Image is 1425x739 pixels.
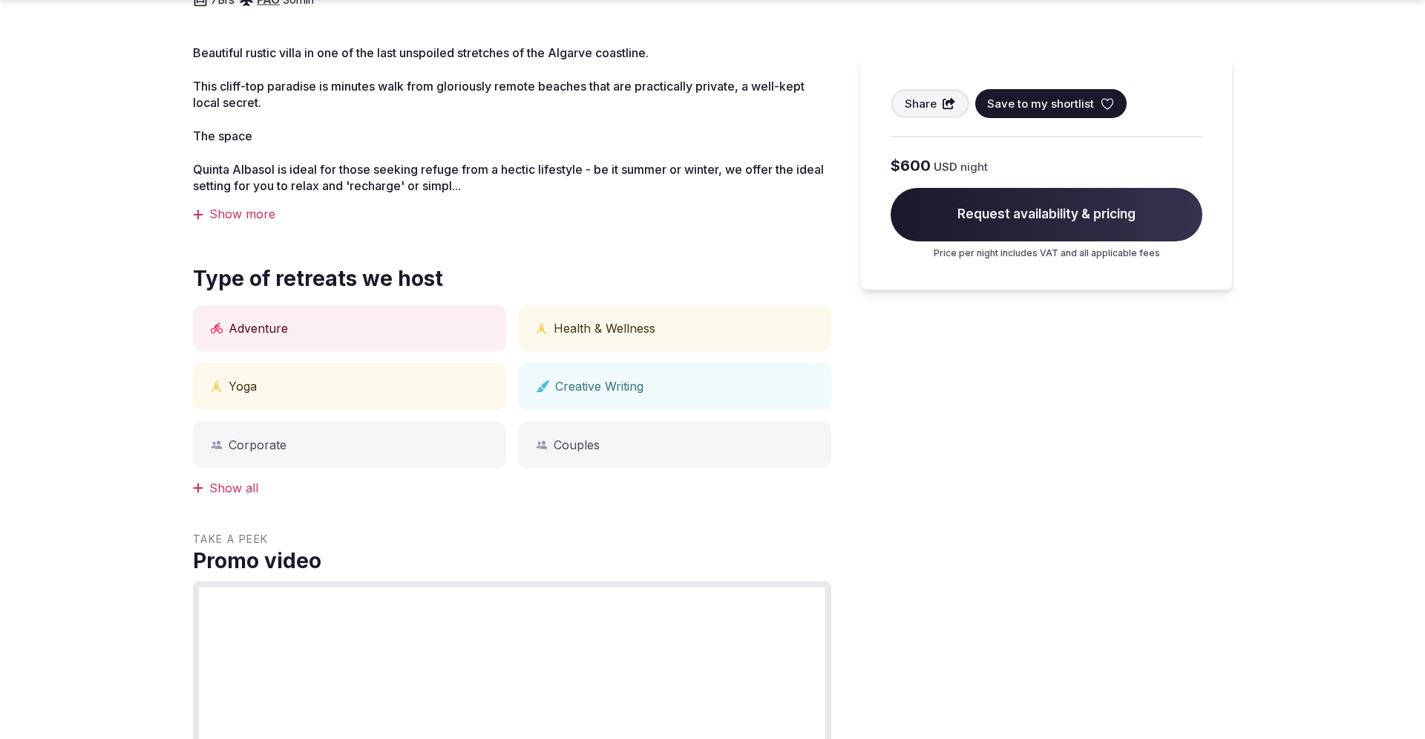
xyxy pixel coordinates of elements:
p: Price per night includes VAT and all applicable fees [891,247,1202,260]
span: Beautiful rustic villa in one of the last unspoiled stretches of the Algarve coastline. [193,45,649,60]
span: Quinta Albasol is ideal for those seeking refuge from a hectic lifestyle - be it summer or winter... [193,162,824,193]
button: Arts icon tooltip [536,380,549,392]
span: USD [934,159,957,175]
button: Social and business icon tooltip [536,439,548,451]
button: Social and business icon tooltip [211,439,223,451]
button: Physical and mental health icon tooltip [211,380,223,392]
span: This cliff-top paradise is minutes walk from gloriously remote beaches that are practically priva... [193,79,805,110]
span: Promo video [193,547,831,576]
button: Share [891,89,969,118]
button: Physical and mental health icon tooltip [536,322,548,334]
span: $600 [891,155,931,176]
button: Save to my shortlist [975,89,1127,118]
span: Type of retreats we host [193,264,831,293]
span: Take a peek [193,532,831,547]
span: Share [905,96,937,111]
div: Show more [193,206,831,222]
span: Request availability & pricing [891,188,1202,241]
span: night [960,159,988,175]
span: The space [193,128,252,143]
div: Show all [193,480,831,496]
span: Save to my shortlist [987,96,1094,111]
button: Active icon tooltip [211,322,223,334]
